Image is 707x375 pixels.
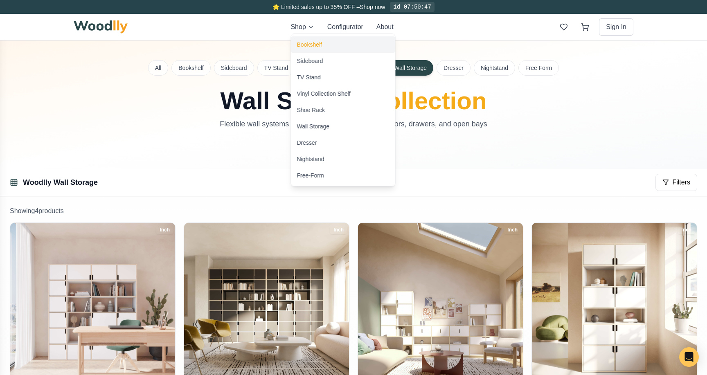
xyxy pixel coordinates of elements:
div: Wall Storage [297,122,330,130]
div: Nightstand [297,155,324,163]
div: Free-Form [297,171,324,180]
div: Bookshelf [297,40,322,49]
div: Sideboard [297,57,323,65]
div: Vinyl Collection Shelf [297,90,351,98]
div: Shoe Rack [297,106,325,114]
div: Dresser [297,139,317,147]
div: Shop [291,34,396,186]
div: TV Stand [297,73,321,81]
